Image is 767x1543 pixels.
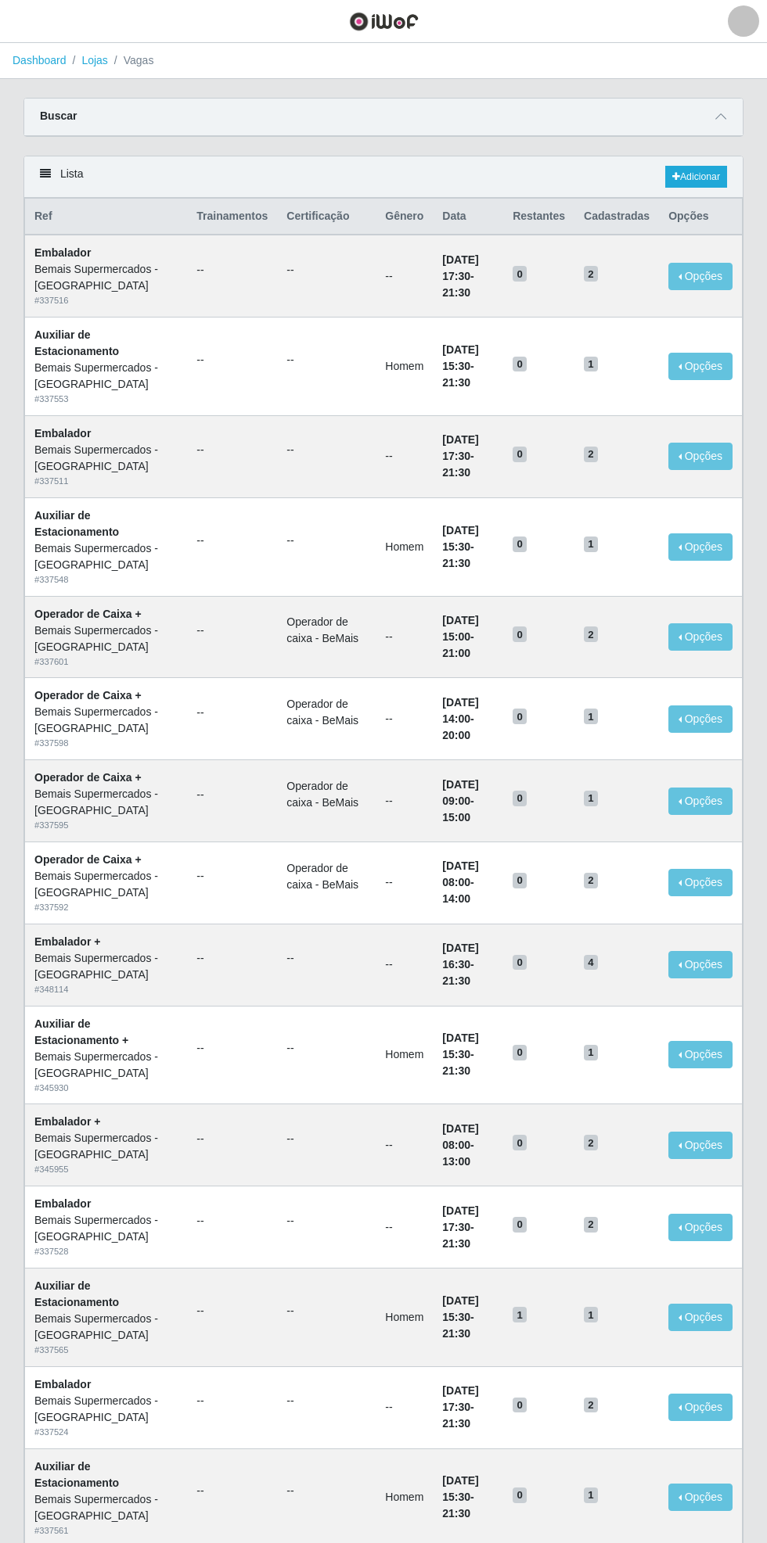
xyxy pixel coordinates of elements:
span: 0 [513,1398,527,1413]
span: 1 [584,791,598,806]
strong: Auxiliar de Estacionamento [34,328,119,357]
span: 0 [513,791,527,806]
ul: -- [286,950,366,967]
span: 2 [584,626,598,642]
th: Data [433,199,503,235]
span: 0 [513,955,527,971]
button: Opções [668,533,733,561]
strong: Auxiliar de Estacionamento [34,1460,119,1489]
strong: - [442,1204,478,1250]
td: -- [376,235,433,317]
th: Ref [25,199,188,235]
ul: -- [286,1131,366,1147]
ul: -- [196,352,268,368]
ul: -- [286,352,366,368]
div: # 337601 [34,655,178,669]
time: 21:30 [442,466,470,479]
span: 2 [584,447,598,462]
time: [DATE] 17:30 [442,253,478,282]
th: Gênero [376,199,433,235]
ul: -- [286,1040,366,1057]
time: [DATE] 15:30 [442,524,478,553]
strong: - [442,1294,478,1340]
span: 1 [584,1487,598,1503]
ul: -- [196,787,268,803]
div: Bemais Supermercados - [GEOGRAPHIC_DATA] [34,786,178,819]
time: 21:30 [442,376,470,389]
strong: Embalador [34,1197,91,1210]
span: 0 [513,709,527,724]
button: Opções [668,1304,733,1331]
div: Bemais Supermercados - [GEOGRAPHIC_DATA] [34,442,178,475]
button: Opções [668,353,733,380]
div: Bemais Supermercados - [GEOGRAPHIC_DATA] [34,623,178,655]
td: -- [376,678,433,760]
div: Bemais Supermercados - [GEOGRAPHIC_DATA] [34,1130,178,1163]
img: CoreUI Logo [349,12,419,31]
strong: - [442,942,478,987]
div: Bemais Supermercados - [GEOGRAPHIC_DATA] [34,1491,178,1524]
span: 1 [584,1307,598,1322]
ul: -- [196,1213,268,1229]
strong: Operador de Caixa + [34,608,142,620]
td: -- [376,415,433,497]
ul: -- [286,533,366,549]
button: Opções [668,1214,733,1241]
time: 21:30 [442,974,470,987]
li: Operador de caixa - BeMais [286,696,366,729]
strong: Embalador [34,1378,91,1390]
ul: -- [196,1393,268,1409]
ul: -- [196,1131,268,1147]
button: Opções [668,443,733,470]
ul: -- [286,262,366,278]
strong: - [442,1032,478,1077]
ul: -- [196,868,268,885]
time: [DATE] 15:30 [442,1294,478,1323]
th: Trainamentos [187,199,277,235]
time: 13:00 [442,1155,470,1168]
strong: Operador de Caixa + [34,689,142,702]
span: 1 [584,709,598,724]
button: Opções [668,1484,733,1511]
div: # 337553 [34,393,178,406]
ul: -- [286,1303,366,1319]
strong: Buscar [40,109,77,122]
button: Opções [668,263,733,290]
span: 0 [513,1487,527,1503]
time: [DATE] 08:00 [442,859,478,888]
div: Bemais Supermercados - [GEOGRAPHIC_DATA] [34,1212,178,1245]
strong: - [442,778,478,824]
span: 1 [584,357,598,372]
time: [DATE] 15:00 [442,614,478,643]
span: 0 [513,873,527,888]
time: [DATE] 17:30 [442,1204,478,1233]
div: # 337524 [34,1426,178,1439]
time: 21:00 [442,647,470,659]
time: 21:30 [442,1237,470,1250]
td: -- [376,924,433,1006]
ul: -- [196,705,268,721]
li: Operador de caixa - BeMais [286,614,366,647]
strong: - [442,1384,478,1430]
div: # 337565 [34,1344,178,1357]
strong: Embalador + [34,935,100,948]
div: Bemais Supermercados - [GEOGRAPHIC_DATA] [34,868,178,901]
td: -- [376,596,433,678]
span: 1 [584,536,598,552]
span: 0 [513,1045,527,1060]
span: 1 [584,1045,598,1060]
div: Bemais Supermercados - [GEOGRAPHIC_DATA] [34,950,178,983]
div: Bemais Supermercados - [GEOGRAPHIC_DATA] [34,261,178,294]
li: Operador de caixa - BeMais [286,778,366,811]
strong: - [442,253,478,299]
time: [DATE] 14:00 [442,696,478,725]
time: [DATE] 17:30 [442,433,478,462]
ul: -- [196,1040,268,1057]
td: -- [376,1366,433,1448]
time: [DATE] 15:30 [442,343,478,372]
div: Bemais Supermercados - [GEOGRAPHIC_DATA] [34,1311,178,1344]
div: # 337511 [34,475,178,488]
strong: - [442,614,478,659]
div: # 337528 [34,1245,178,1258]
time: 21:30 [442,1327,470,1340]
